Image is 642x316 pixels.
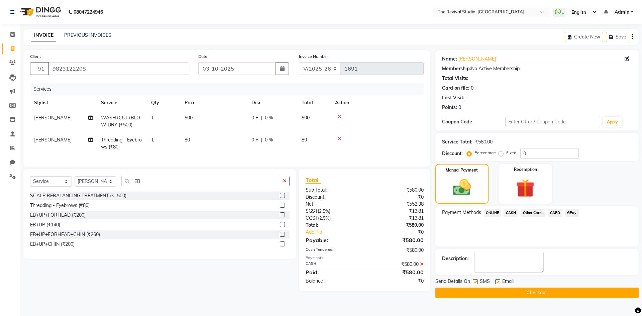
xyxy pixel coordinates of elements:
[301,236,364,244] div: Payable:
[446,167,478,173] label: Manual Payment
[101,115,140,128] span: WASH+CUT+BLOW DRY (₹500)
[151,115,154,121] span: 1
[505,117,600,127] input: Enter Offer / Coupon Code
[442,56,457,63] div: Name:
[603,117,622,127] button: Apply
[565,32,603,42] button: Create New
[442,104,457,111] div: Points:
[301,187,364,194] div: Sub Total:
[442,255,469,262] div: Description:
[606,32,629,42] button: Save
[514,167,537,173] label: Redemption
[331,95,424,110] th: Action
[506,150,516,156] label: Fixed
[30,95,97,110] th: Stylist
[521,209,545,217] span: Other Cards
[34,115,72,121] span: [PERSON_NAME]
[302,115,310,121] span: 500
[319,215,329,221] span: 2.5%
[447,177,476,198] img: _cash.svg
[458,104,461,111] div: 0
[30,202,90,209] div: Threading - Eyebrows (₹80)
[301,278,364,285] div: Balance :
[364,222,428,229] div: ₹580.00
[548,209,562,217] span: CARD
[375,229,428,236] div: ₹0
[364,201,428,208] div: ₹552.38
[247,95,298,110] th: Disc
[251,136,258,143] span: 0 F
[442,75,468,82] div: Total Visits:
[301,201,364,208] div: Net:
[458,56,496,63] a: [PERSON_NAME]
[301,268,364,276] div: Paid:
[301,222,364,229] div: Total:
[474,150,496,156] label: Percentage
[198,54,207,60] label: Date
[442,65,632,72] div: No Active Membership
[442,85,469,92] div: Card on file:
[442,138,472,145] div: Service Total:
[364,268,428,276] div: ₹580.00
[34,137,72,143] span: [PERSON_NAME]
[301,215,364,222] div: ( )
[504,209,518,217] span: CASH
[364,187,428,194] div: ₹580.00
[471,85,473,92] div: 0
[502,278,514,286] span: Email
[101,137,142,150] span: Threading - Eyebrows (₹80)
[364,208,428,215] div: ₹13.81
[364,215,428,222] div: ₹13.81
[364,194,428,201] div: ₹0
[306,208,318,214] span: SGST
[30,221,60,228] div: EB+UP (₹140)
[251,114,258,121] span: 0 F
[30,62,49,75] button: +91
[442,94,464,101] div: Last Visit:
[30,231,100,238] div: EB+UP+FORHEAD+CHIN (₹260)
[147,95,181,110] th: Qty
[298,95,331,110] th: Total
[565,209,579,217] span: GPay
[435,288,639,298] button: Checkout
[265,136,273,143] span: 0 %
[442,209,481,216] span: Payment Methods
[364,247,428,254] div: ₹580.00
[480,278,490,286] span: SMS
[30,212,86,219] div: EB+UP+FORHEAD (₹200)
[466,94,468,101] div: -
[265,114,273,121] span: 0 %
[151,137,154,143] span: 1
[442,118,505,125] div: Coupon Code
[31,29,56,41] a: INVOICE
[301,229,375,236] a: Add Tip
[475,138,493,145] div: ₹580.00
[17,3,63,21] img: logo
[364,236,428,244] div: ₹580.00
[301,194,364,201] div: Discount:
[364,278,428,285] div: ₹0
[185,115,193,121] span: 500
[364,261,428,268] div: ₹580.00
[301,247,364,254] div: Cash Tendered:
[30,241,75,248] div: EB+UP+CHIN (₹200)
[185,137,190,143] span: 80
[64,32,111,38] a: PREVIOUS INVOICES
[48,62,188,75] input: Search by Name/Mobile/Email/Code
[299,54,328,60] label: Invoice Number
[306,177,321,184] span: Total
[435,278,470,286] span: Send Details On
[510,177,540,200] img: _gift.svg
[615,9,629,16] span: Admin
[30,54,41,60] label: Client
[261,136,262,143] span: |
[442,150,463,157] div: Discount:
[484,209,501,217] span: ONLINE
[261,114,262,121] span: |
[302,137,307,143] span: 80
[301,208,364,215] div: ( )
[181,95,247,110] th: Price
[97,95,147,110] th: Service
[319,208,329,214] span: 2.5%
[442,65,471,72] div: Membership:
